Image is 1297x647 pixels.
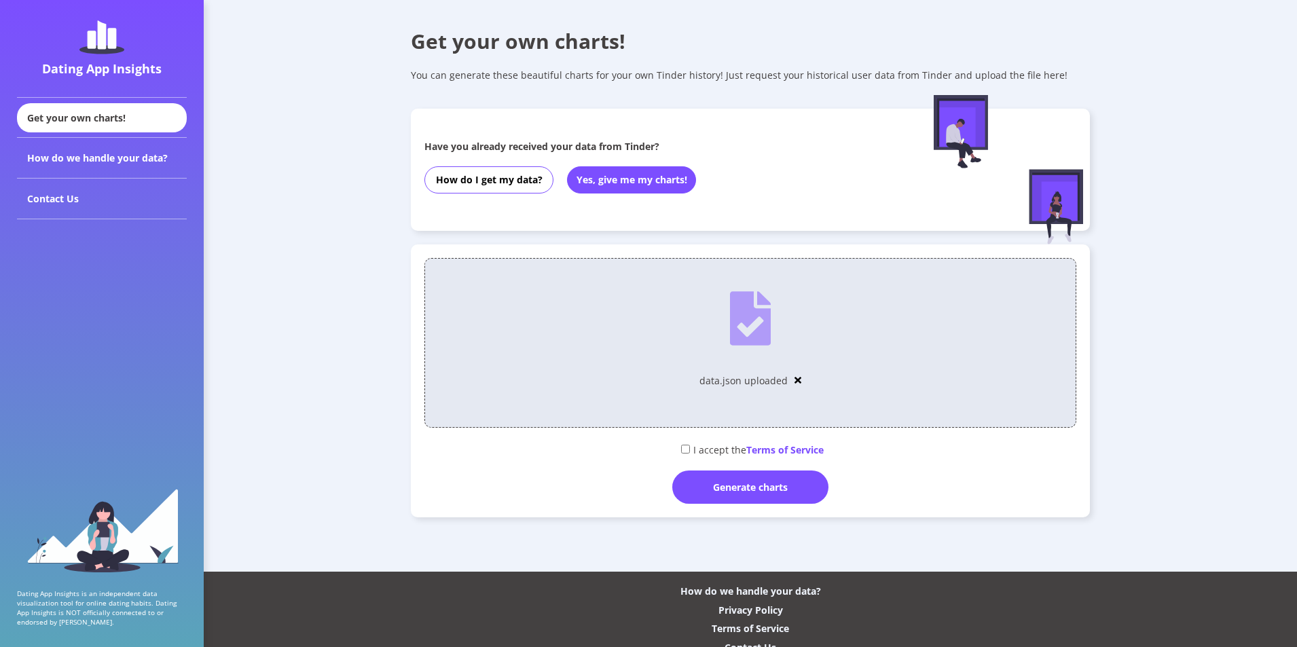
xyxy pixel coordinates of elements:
[712,622,789,635] div: Terms of Service
[411,69,1090,81] div: You can generate these beautiful charts for your own Tinder history! Just request your historical...
[567,166,696,193] button: Yes, give me my charts!
[17,138,187,179] div: How do we handle your data?
[1029,169,1083,244] img: female-figure-sitting.afd5d174.svg
[79,20,124,54] img: dating-app-insights-logo.5abe6921.svg
[17,103,187,132] div: Get your own charts!
[26,487,179,572] img: sidebar_girl.91b9467e.svg
[17,589,187,627] p: Dating App Insights is an independent data visualization tool for online dating habits. Dating Ap...
[672,470,828,504] div: Generate charts
[20,60,183,77] div: Dating App Insights
[730,291,770,346] img: file-uploaded.ea247aa8.svg
[424,140,881,153] div: Have you already received your data from Tinder?
[746,443,824,456] span: Terms of Service
[718,604,783,616] div: Privacy Policy
[424,438,1076,460] div: I accept the
[424,166,553,193] button: How do I get my data?
[699,374,788,387] div: data.json uploaded
[934,95,988,168] img: male-figure-sitting.c9faa881.svg
[17,179,187,219] div: Contact Us
[680,585,821,597] div: How do we handle your data?
[411,27,1090,55] div: Get your own charts!
[794,375,801,385] img: close-solid.cbe4567e.svg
